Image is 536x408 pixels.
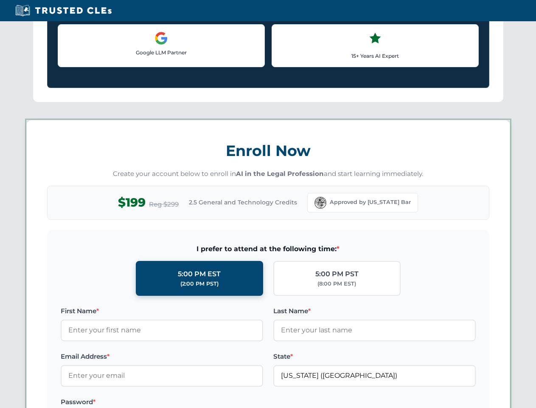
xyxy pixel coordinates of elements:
label: First Name [61,306,263,316]
span: Reg $299 [149,199,179,210]
input: Enter your first name [61,320,263,341]
img: Trusted CLEs [13,4,114,17]
img: Florida Bar [314,197,326,209]
input: Enter your last name [273,320,476,341]
img: Google [154,31,168,45]
strong: AI in the Legal Profession [236,170,324,178]
div: (2:00 PM PST) [180,280,219,288]
p: Create your account below to enroll in and start learning immediately. [47,169,489,179]
p: 15+ Years AI Expert [279,52,471,60]
input: Florida (FL) [273,365,476,386]
div: 5:00 PM EST [178,269,221,280]
span: $199 [118,193,146,212]
label: Email Address [61,351,263,362]
div: 5:00 PM PST [315,269,359,280]
span: I prefer to attend at the following time: [61,244,476,255]
span: Approved by [US_STATE] Bar [330,198,411,207]
p: Google LLM Partner [65,48,258,57]
span: 2.5 General and Technology Credits [189,198,297,207]
label: State [273,351,476,362]
h3: Enroll Now [47,137,489,164]
label: Password [61,397,263,407]
div: (8:00 PM EST) [317,280,356,288]
input: Enter your email [61,365,263,386]
label: Last Name [273,306,476,316]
